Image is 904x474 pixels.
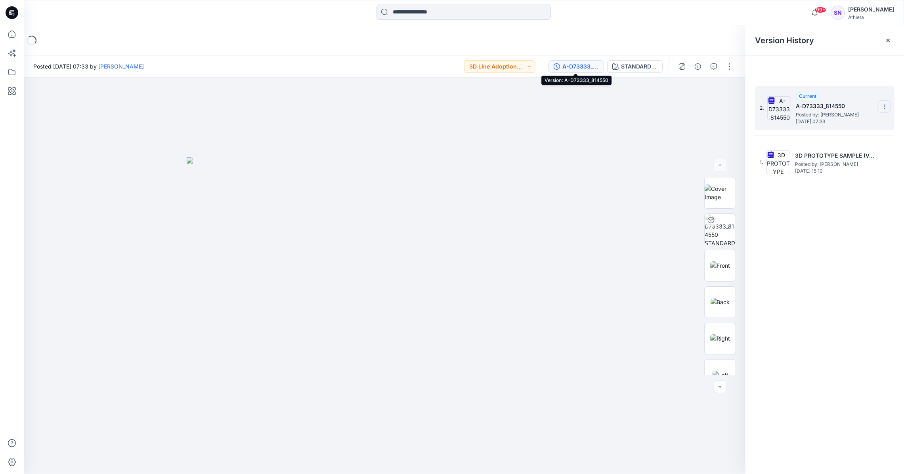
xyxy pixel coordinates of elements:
span: Version History [755,36,814,45]
a: [PERSON_NAME] [98,63,144,70]
img: A-D73333_814550 [767,96,791,120]
img: Cover Image [705,185,736,201]
button: A-D73333_814550 [549,60,604,73]
img: Left [712,371,728,379]
img: 3D PROTOTYPE SAMPLE (Vendor) [766,150,790,174]
div: A-D73333_814550 [562,62,599,71]
span: Posted [DATE] 07:33 by [33,62,144,70]
h5: 3D PROTOTYPE SAMPLE (Vendor) [795,151,874,160]
span: Current [799,93,816,99]
div: Athleta [848,14,894,20]
h5: A-D73333_814550 [796,101,875,111]
img: Right [710,334,730,343]
span: Posted by: Amila Alexender [796,111,875,119]
span: [DATE] 07:33 [796,119,875,124]
span: 2. [760,105,764,112]
span: 1. [760,159,763,166]
button: STANDARD GREY SCALE [607,60,663,73]
span: Posted by: Amila Alexender [795,160,874,168]
img: A-D73333_814550 STANDARD GREY SCALE [705,214,736,245]
span: [DATE] 15:10 [795,168,874,174]
button: Close [885,37,891,44]
button: Details [692,60,704,73]
div: [PERSON_NAME] [848,5,894,14]
img: Front [710,261,730,270]
img: Back [711,298,730,306]
div: STANDARD GREY SCALE [621,62,657,71]
span: 99+ [814,7,826,13]
div: SN [831,6,845,20]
